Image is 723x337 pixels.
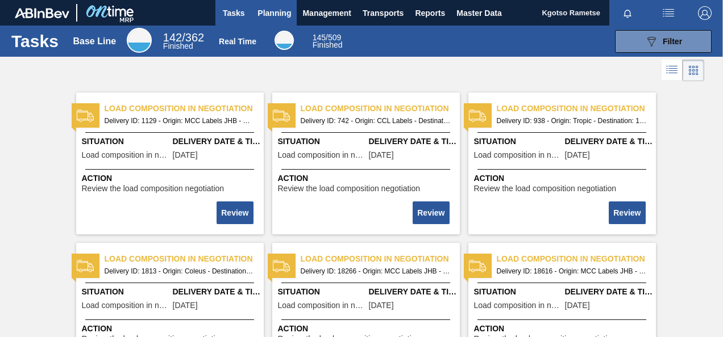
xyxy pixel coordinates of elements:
[369,301,394,310] span: 08/20/2025,
[369,286,457,298] span: Delivery Date & Time
[474,151,562,159] span: Load composition in negotiation
[698,6,712,20] img: Logout
[278,286,366,298] span: Situation
[610,200,646,225] div: Complete task: 2204595
[173,301,198,310] span: 06/02/2023,
[82,151,170,159] span: Load composition in negotiation
[105,265,255,277] span: Delivery ID: 1813 - Origin: Coleus - Destination: 1SD
[77,258,94,275] img: status
[497,103,656,115] span: Load composition in negotiation
[105,103,264,115] span: Load composition in negotiation
[77,107,94,124] img: status
[278,136,366,148] span: Situation
[173,286,261,298] span: Delivery Date & Time
[82,286,170,298] span: Situation
[474,286,562,298] span: Situation
[474,184,617,193] span: Review the load composition negotiation
[469,107,486,124] img: status
[163,41,193,50] span: Finished
[221,6,246,20] span: Tasks
[217,201,253,224] button: Review
[301,115,451,127] span: Delivery ID: 742 - Origin: CCL Labels - Destination: 1SD
[565,136,653,148] span: Delivery Date & Time
[278,151,366,159] span: Load composition in negotiation
[497,115,647,127] span: Delivery ID: 938 - Origin: Tropic - Destination: 1SD
[273,258,290,275] img: status
[565,151,590,159] span: 03/13/2023,
[82,323,261,335] span: Action
[302,6,351,20] span: Management
[278,301,366,310] span: Load composition in negotiation
[275,31,294,50] div: Real Time
[662,6,675,20] img: userActions
[163,31,204,44] span: / 362
[683,60,704,81] div: Card Vision
[82,301,170,310] span: Load composition in negotiation
[456,6,501,20] span: Master Data
[219,37,256,46] div: Real Time
[413,201,449,224] button: Review
[273,107,290,124] img: status
[278,184,421,193] span: Review the load composition negotiation
[474,172,653,184] span: Action
[369,151,394,159] span: 01/27/2023,
[313,33,326,42] span: 145
[474,136,562,148] span: Situation
[497,265,647,277] span: Delivery ID: 18616 - Origin: MCC Labels JHB - Destination: 1SD
[301,253,460,265] span: Load composition in negotiation
[278,323,457,335] span: Action
[173,136,261,148] span: Delivery Date & Time
[163,31,182,44] span: 142
[474,301,562,310] span: Load composition in negotiation
[615,30,712,53] button: Filter
[15,8,69,18] img: TNhmsLtSVTkK8tSr43FrP2fwEKptu5GPRR3wAAAABJRU5ErkJggg==
[11,35,59,48] h1: Tasks
[369,136,457,148] span: Delivery Date & Time
[218,200,254,225] div: Complete task: 2204593
[82,136,170,148] span: Situation
[173,151,198,159] span: 03/31/2023,
[565,286,653,298] span: Delivery Date & Time
[662,60,683,81] div: List Vision
[278,172,457,184] span: Action
[609,5,646,21] button: Notifications
[127,28,152,53] div: Base Line
[497,253,656,265] span: Load composition in negotiation
[663,37,682,46] span: Filter
[363,6,404,20] span: Transports
[313,40,343,49] span: Finished
[565,301,590,310] span: 09/02/2025,
[82,172,261,184] span: Action
[469,258,486,275] img: status
[313,34,343,49] div: Real Time
[415,6,445,20] span: Reports
[609,201,645,224] button: Review
[301,103,460,115] span: Load composition in negotiation
[301,265,451,277] span: Delivery ID: 18266 - Origin: MCC Labels JHB - Destination: 1SD
[163,33,204,50] div: Base Line
[414,200,450,225] div: Complete task: 2204594
[105,253,264,265] span: Load composition in negotiation
[313,33,342,42] span: / 509
[73,36,117,47] div: Base Line
[257,6,291,20] span: Planning
[474,323,653,335] span: Action
[105,115,255,127] span: Delivery ID: 1129 - Origin: MCC Labels JHB - Destination: 1SD
[82,184,225,193] span: Review the load composition negotiation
